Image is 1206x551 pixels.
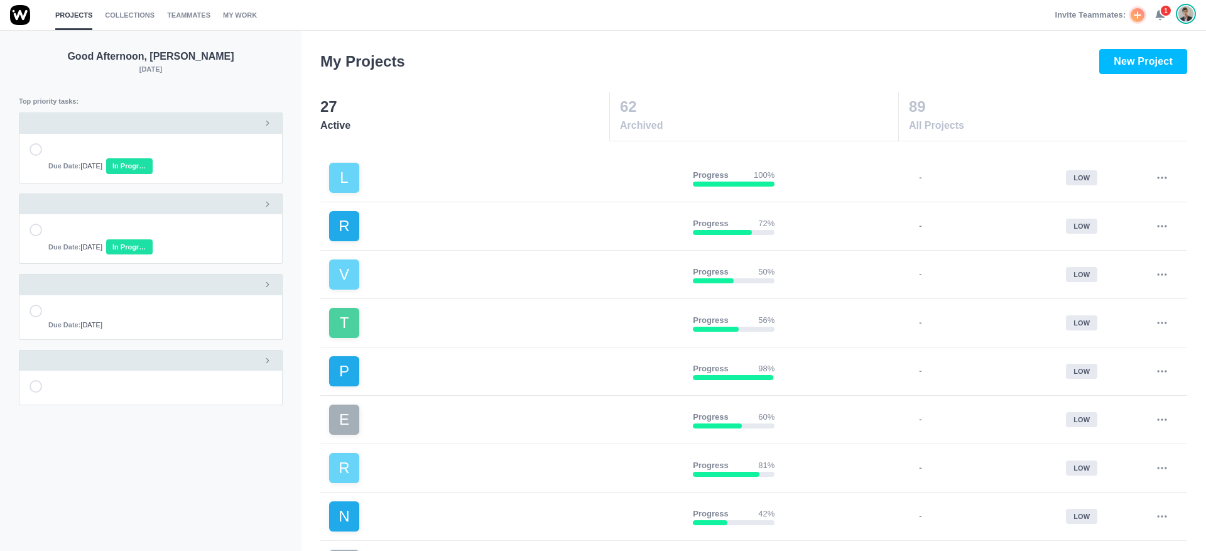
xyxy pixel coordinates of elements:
h3: My Projects [320,50,405,73]
p: 98% [758,363,774,375]
p: [DATE] [19,64,283,75]
div: low [1066,315,1097,331]
div: V [329,259,359,290]
p: Good Afternoon, [PERSON_NAME] [19,49,283,64]
div: R [329,453,359,483]
p: - [919,220,921,232]
span: Archived [620,118,898,133]
p: Top priority tasks: [19,96,283,107]
span: [DATE] [48,161,102,172]
p: 42% [758,508,774,520]
div: low [1066,364,1097,379]
div: N [329,501,359,532]
a: N [329,501,683,532]
a: P [329,356,683,386]
a: T [329,308,683,338]
span: Active [320,118,609,133]
p: Progress [693,459,728,472]
p: - [919,510,921,523]
p: - [919,172,921,184]
p: 89 [909,95,1186,118]
span: Invite Teammates: [1055,9,1126,21]
div: low [1066,170,1097,186]
p: Progress [693,314,728,327]
div: low [1066,461,1097,476]
span: [DATE] [48,242,102,253]
p: 60% [758,411,774,423]
div: L [329,163,359,193]
p: - [919,462,921,474]
a: E [329,405,683,435]
a: L [329,163,683,193]
p: - [919,365,921,378]
p: Progress [693,508,728,520]
button: New Project [1099,49,1187,74]
a: V [329,259,683,290]
strong: Due Date: [48,243,80,251]
a: R [329,453,683,483]
div: low [1066,219,1097,234]
div: R [329,211,359,241]
strong: Due Date: [48,162,80,170]
span: In Progress [106,239,153,255]
img: winio [10,5,30,25]
p: Progress [693,169,728,182]
p: - [919,413,921,426]
p: - [919,268,921,281]
p: Progress [693,363,728,375]
img: Pedro Lopes [1178,6,1193,22]
p: 72% [758,217,774,230]
div: P [329,356,359,386]
p: - [919,317,921,329]
a: R [329,211,683,241]
div: low [1066,412,1097,428]
div: T [329,308,359,338]
p: 100% [754,169,774,182]
div: E [329,405,359,435]
p: 62 [620,95,898,118]
p: Progress [693,411,728,423]
span: In Progress [106,158,153,174]
strong: Due Date: [48,321,80,329]
span: 1 [1160,4,1172,17]
p: 27 [320,95,609,118]
div: low [1066,267,1097,283]
span: [DATE] [48,320,102,330]
p: 56% [758,314,774,327]
p: 50% [758,266,774,278]
div: low [1066,509,1097,525]
p: Progress [693,217,728,230]
p: Progress [693,266,728,278]
span: All Projects [909,118,1186,133]
p: 81% [758,459,774,472]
